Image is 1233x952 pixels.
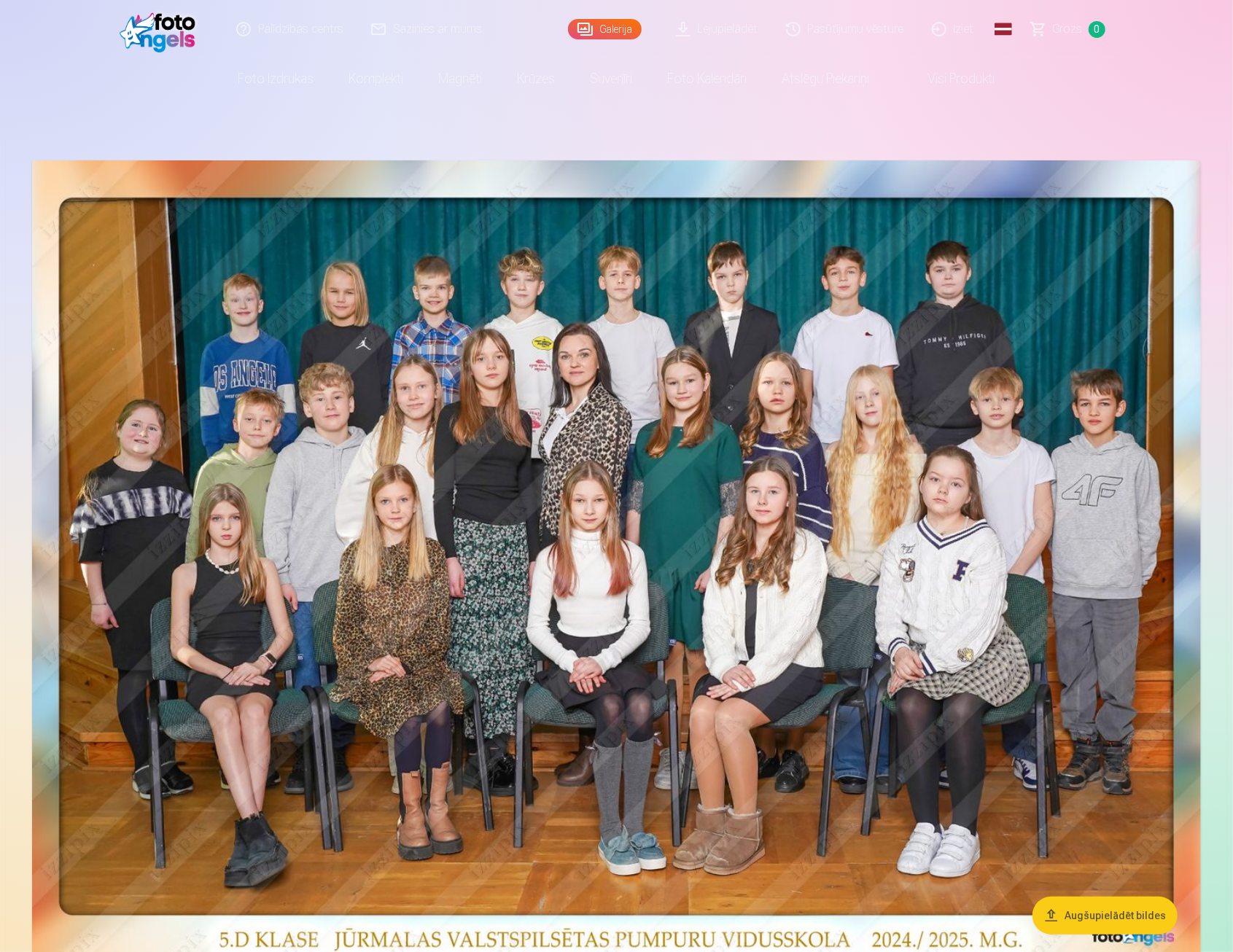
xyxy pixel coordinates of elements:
span: Grozs [1053,20,1083,38]
a: Krūzes [500,58,573,99]
a: Magnēti [421,58,500,99]
img: /fa1 [120,6,203,52]
a: Visi produkti [887,58,1013,99]
a: Foto kalendāri [650,58,765,99]
a: Komplekti [332,58,421,99]
a: Foto izdrukas [221,58,332,99]
a: Suvenīri [573,58,650,99]
span: 0 [1089,21,1105,38]
a: Atslēgu piekariņi [765,58,887,99]
button: Augšupielādēt bildes [1032,897,1178,935]
a: Galerija [568,19,642,39]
